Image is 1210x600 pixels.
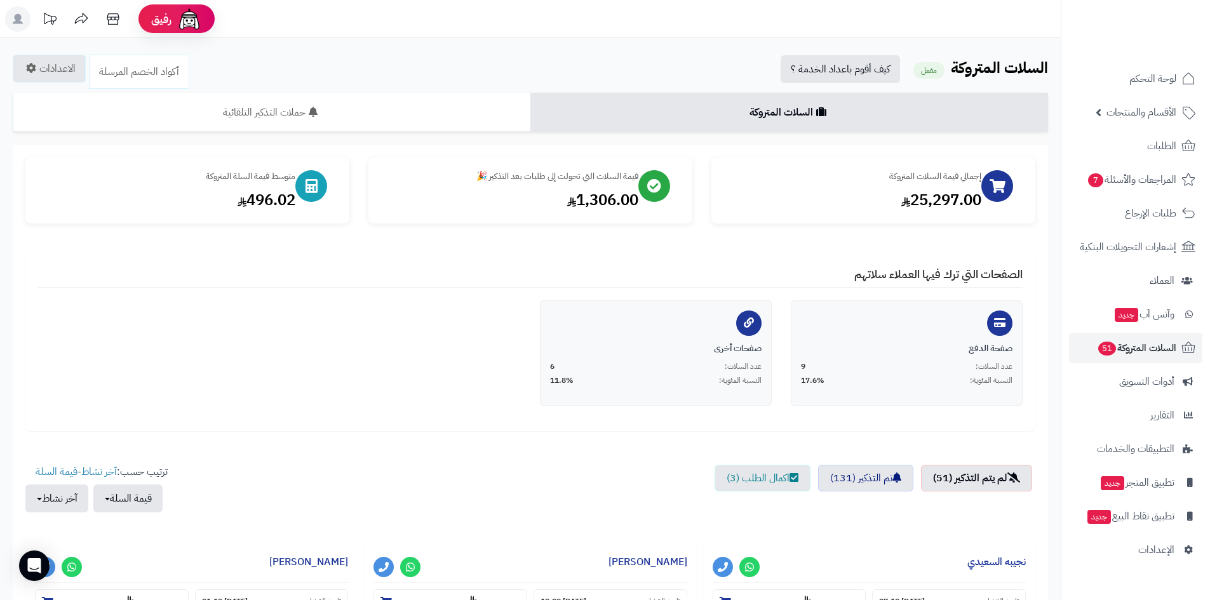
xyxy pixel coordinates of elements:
[1087,171,1176,189] span: المراجعات والأسئلة
[1119,373,1174,390] span: أدوات التسويق
[93,484,163,512] button: قيمة السلة
[1086,507,1174,525] span: تطبيق نقاط البيع
[1147,137,1176,155] span: الطلبات
[715,465,810,491] a: اكمال الطلب (3)
[13,93,530,132] a: حملات التذكير التلقائية
[1069,63,1202,94] a: لوحة التحكم
[381,170,638,183] div: قيمة السلات التي تحولت إلى طلبات بعد التذكير 🎉
[550,361,555,372] span: 6
[1088,173,1103,187] span: 7
[1101,476,1124,490] span: جديد
[89,55,189,89] a: أكواد الخصم المرسلة
[19,550,50,581] div: Open Intercom Messenger
[269,554,348,570] a: [PERSON_NAME]
[38,170,295,183] div: متوسط قيمة السلة المتروكة
[1069,198,1202,229] a: طلبات الإرجاع
[151,11,171,27] span: رفيق
[1080,238,1176,256] span: إشعارات التحويلات البنكية
[818,465,913,491] a: تم التذكير (131)
[1069,400,1202,430] a: التقارير
[970,375,1012,386] span: النسبة المئوية:
[25,465,168,512] ul: ترتيب حسب: -
[801,375,824,386] span: 17.6%
[725,361,762,372] span: عدد السلات:
[1069,467,1202,498] a: تطبيق المتجرجديد
[34,6,65,35] a: تحديثات المنصة
[177,6,202,32] img: ai-face.png
[724,170,981,183] div: إجمالي قيمة السلات المتروكة
[967,554,1026,570] a: نجيبه السعيدي
[608,554,687,570] a: [PERSON_NAME]
[1069,265,1202,296] a: العملاء
[1150,272,1174,290] span: العملاء
[724,189,981,211] div: 25,297.00
[976,361,1012,372] span: عدد السلات:
[36,464,77,479] a: قيمة السلة
[13,55,86,83] a: الاعدادات
[801,361,805,372] span: 9
[25,484,88,512] button: آخر نشاط
[1115,308,1138,322] span: جديد
[1069,333,1202,363] a: السلات المتروكة51
[1097,339,1176,357] span: السلات المتروكة
[801,342,1012,355] div: صفحة الدفع
[1098,342,1116,356] span: 51
[1069,535,1202,565] a: الإعدادات
[1097,440,1174,458] span: التطبيقات والخدمات
[1138,541,1174,559] span: الإعدادات
[1113,305,1174,323] span: وآتس آب
[1069,232,1202,262] a: إشعارات التحويلات البنكية
[781,55,900,83] a: كيف أقوم باعداد الخدمة ؟
[1069,366,1202,397] a: أدوات التسويق
[1069,501,1202,531] a: تطبيق نقاط البيعجديد
[530,93,1048,132] a: السلات المتروكة
[1150,406,1174,424] span: التقارير
[1106,103,1176,121] span: الأقسام والمنتجات
[1129,70,1176,88] span: لوحة التحكم
[550,375,574,386] span: 11.8%
[1069,434,1202,464] a: التطبيقات والخدمات
[1069,131,1202,161] a: الطلبات
[1125,204,1176,222] span: طلبات الإرجاع
[921,465,1032,491] a: لم يتم التذكير (51)
[1124,32,1198,59] img: logo-2.png
[1099,474,1174,491] span: تطبيق المتجر
[381,189,638,211] div: 1,306.00
[1087,510,1111,524] span: جديد
[81,464,117,479] a: آخر نشاط
[38,189,295,211] div: 496.02
[38,268,1023,288] h4: الصفحات التي ترك فيها العملاء سلاتهم
[951,57,1048,79] b: السلات المتروكة
[1069,164,1202,195] a: المراجعات والأسئلة7
[1069,299,1202,330] a: وآتس آبجديد
[913,62,944,79] small: مفعل
[550,342,762,355] div: صفحات أخرى
[719,375,762,386] span: النسبة المئوية:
